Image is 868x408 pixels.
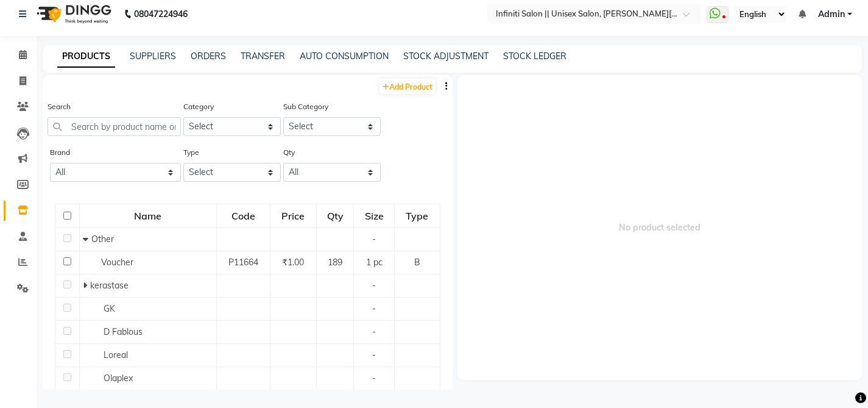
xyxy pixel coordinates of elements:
div: Qty [317,205,353,227]
span: ₹1.00 [282,257,304,268]
a: SUPPLIERS [130,51,176,62]
span: Loreal [104,349,128,360]
span: 189 [328,257,342,268]
span: Admin [818,8,845,21]
span: No product selected [457,75,863,380]
span: - [372,326,376,337]
span: kerastase [90,280,129,291]
span: Collapse Row [83,234,91,245]
span: B [414,257,420,268]
a: STOCK ADJUSTMENT [403,51,489,62]
label: Qty [283,147,295,158]
span: - [372,349,376,360]
input: Search by product name or code [48,117,181,136]
div: Type [395,205,439,227]
label: Sub Category [283,101,328,112]
span: - [372,303,376,314]
span: - [372,234,376,245]
span: Olaplex [104,373,133,384]
a: ORDERS [191,51,226,62]
div: Code [217,205,269,227]
span: - [372,280,376,291]
span: - [372,373,376,384]
label: Brand [50,147,70,158]
div: Size [355,205,393,227]
a: STOCK LEDGER [503,51,566,62]
span: Voucher [101,257,133,268]
label: Type [183,147,199,158]
span: Other [91,234,114,245]
span: D Fablous [104,326,143,337]
span: GK [104,303,115,314]
label: Search [48,101,71,112]
a: TRANSFER [241,51,285,62]
label: Category [183,101,214,112]
a: AUTO CONSUMPTION [300,51,389,62]
span: Expand Row [83,280,90,291]
a: Add Product [379,79,436,94]
div: Name [80,205,216,227]
span: 1 pc [366,257,383,268]
div: Price [271,205,316,227]
a: PRODUCTS [57,46,115,68]
span: P11664 [228,257,258,268]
